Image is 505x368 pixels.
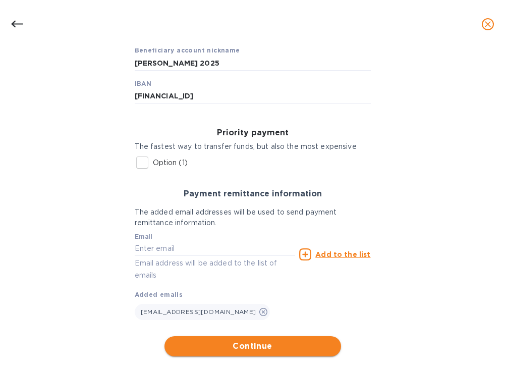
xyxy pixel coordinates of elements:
[476,12,500,36] button: close
[141,308,256,316] span: [EMAIL_ADDRESS][DOMAIN_NAME]
[135,128,371,138] h3: Priority payment
[135,241,296,256] input: Enter email
[164,336,341,356] button: Continue
[315,250,370,258] u: Add to the list
[173,340,333,352] span: Continue
[135,257,296,281] p: Email address will be added to the list of emails
[135,80,152,87] b: IBAN
[135,141,371,152] p: The fastest way to transfer funds, but also the most expensive
[135,56,371,71] input: Beneficiary account nickname
[135,304,270,320] div: [EMAIL_ADDRESS][DOMAIN_NAME]
[135,291,183,298] b: Added emails
[153,157,188,168] p: Option (1)
[135,189,371,199] h3: Payment remittance information
[135,89,371,104] input: IBAN
[135,207,371,228] p: The added email addresses will be used to send payment remittance information.
[135,46,240,54] b: Beneficiary account nickname
[135,234,152,240] label: Email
